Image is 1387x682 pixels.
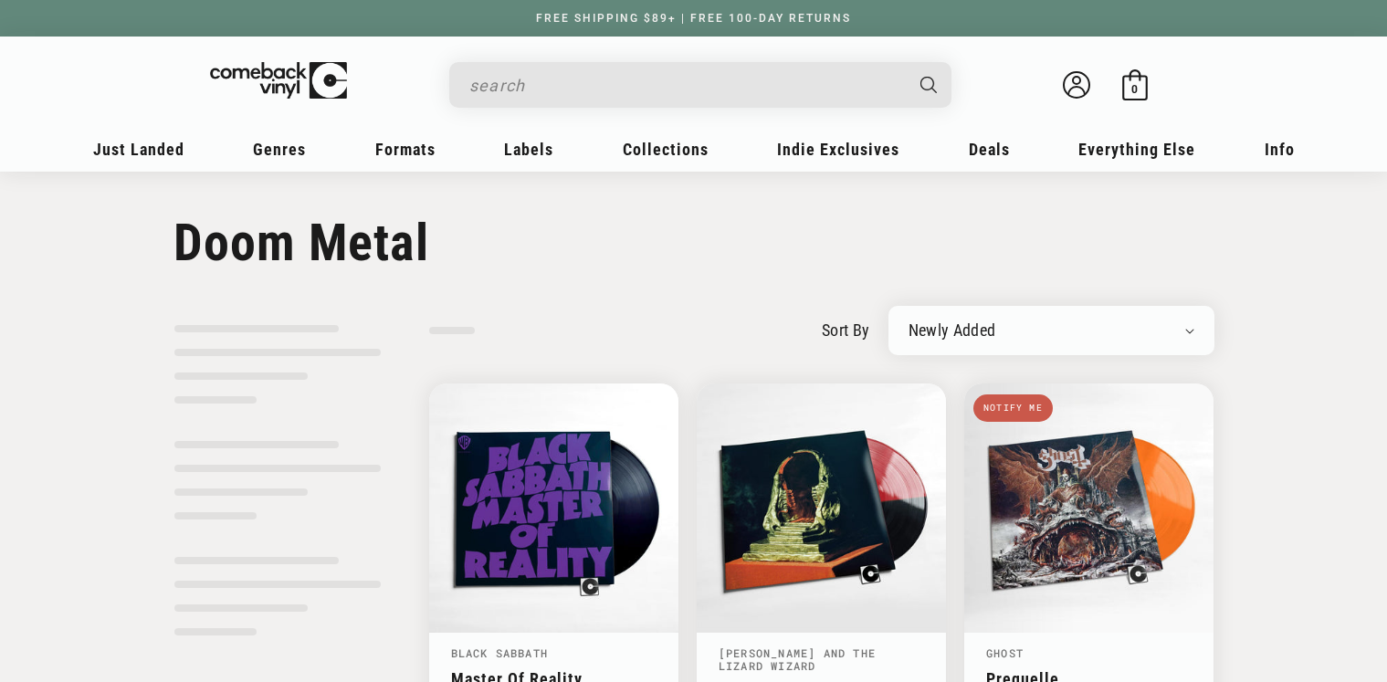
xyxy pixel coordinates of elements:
[504,140,553,159] span: Labels
[518,12,869,25] a: FREE SHIPPING $89+ | FREE 100-DAY RETURNS
[93,140,184,159] span: Just Landed
[1265,140,1295,159] span: Info
[1131,82,1138,96] span: 0
[1078,140,1195,159] span: Everything Else
[986,645,1024,660] a: Ghost
[623,140,709,159] span: Collections
[822,318,870,342] label: sort by
[449,62,951,108] div: Search
[469,67,902,104] input: search
[777,140,899,159] span: Indie Exclusives
[904,62,953,108] button: Search
[173,213,1214,273] h1: Doom Metal
[969,140,1010,159] span: Deals
[375,140,436,159] span: Formats
[451,645,549,660] a: Black Sabbath
[719,645,876,673] a: [PERSON_NAME] And The Lizard Wizard
[253,140,306,159] span: Genres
